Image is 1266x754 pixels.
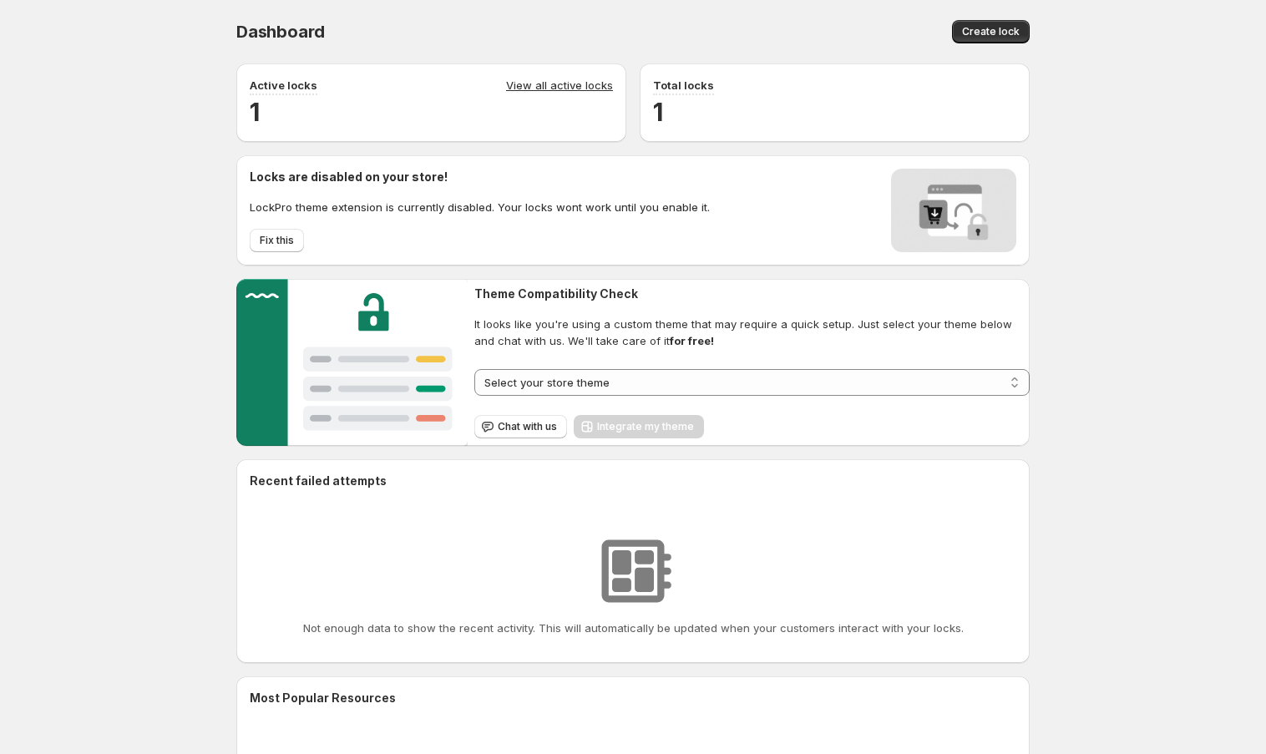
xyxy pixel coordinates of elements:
p: LockPro theme extension is currently disabled. Your locks wont work until you enable it. [250,199,710,215]
span: Dashboard [236,22,325,42]
span: Chat with us [498,420,557,433]
button: Chat with us [474,415,567,438]
p: Not enough data to show the recent activity. This will automatically be updated when your custome... [303,620,964,636]
img: Customer support [236,279,468,446]
span: Fix this [260,234,294,247]
span: Create lock [962,25,1020,38]
img: No resources found [591,529,675,613]
h2: Locks are disabled on your store! [250,169,710,185]
img: Locks disabled [891,169,1016,252]
h2: 1 [653,95,1016,129]
button: Create lock [952,20,1030,43]
strong: for free! [670,334,714,347]
h2: 1 [250,95,613,129]
a: View all active locks [506,77,613,95]
button: Fix this [250,229,304,252]
h2: Theme Compatibility Check [474,286,1030,302]
p: Total locks [653,77,714,94]
p: Active locks [250,77,317,94]
span: It looks like you're using a custom theme that may require a quick setup. Just select your theme ... [474,316,1030,349]
h2: Most Popular Resources [250,690,1016,706]
h2: Recent failed attempts [250,473,387,489]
